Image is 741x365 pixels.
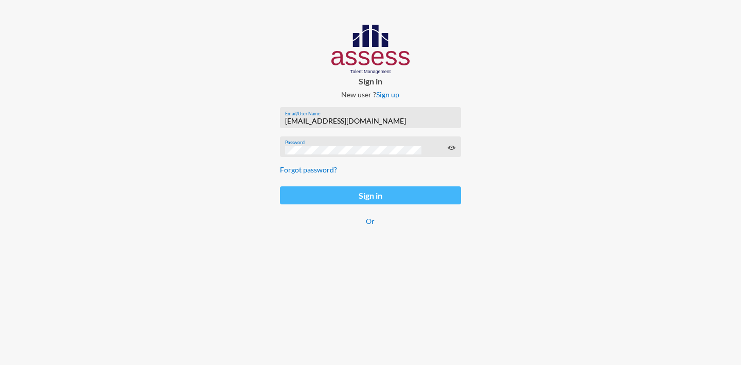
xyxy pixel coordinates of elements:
a: Sign up [376,90,399,99]
img: AssessLogoo.svg [331,25,410,74]
a: Forgot password? [280,165,337,174]
p: Sign in [272,76,469,86]
input: Email/User Name [285,117,455,125]
p: Or [280,217,461,225]
p: New user ? [272,90,469,99]
button: Sign in [280,186,461,204]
